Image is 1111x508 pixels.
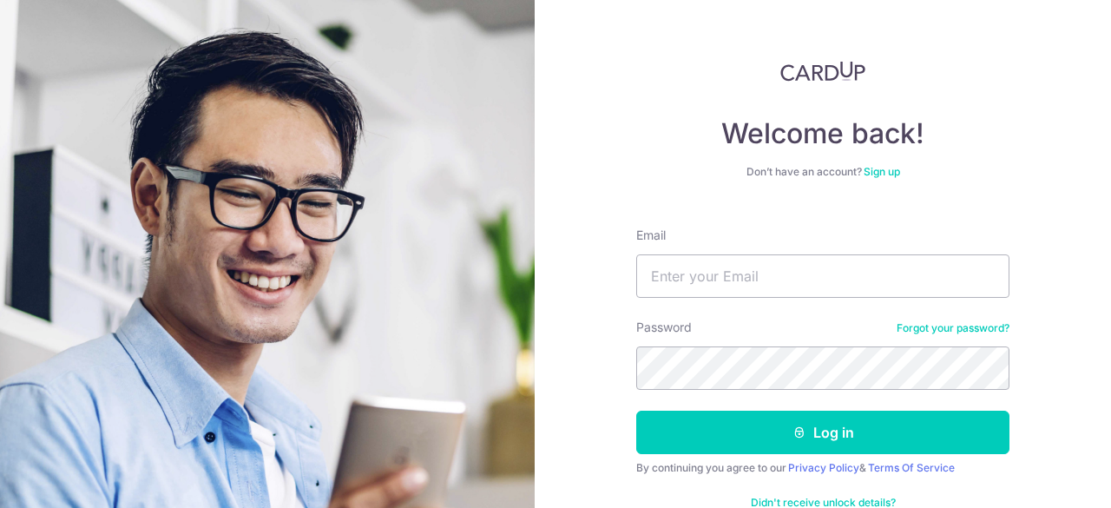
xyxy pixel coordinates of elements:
[788,461,859,474] a: Privacy Policy
[868,461,955,474] a: Terms Of Service
[636,411,1009,454] button: Log in
[780,61,865,82] img: CardUp Logo
[636,165,1009,179] div: Don’t have an account?
[864,165,900,178] a: Sign up
[636,254,1009,298] input: Enter your Email
[636,461,1009,475] div: By continuing you agree to our &
[897,321,1009,335] a: Forgot your password?
[636,227,666,244] label: Email
[636,116,1009,151] h4: Welcome back!
[636,319,692,336] label: Password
